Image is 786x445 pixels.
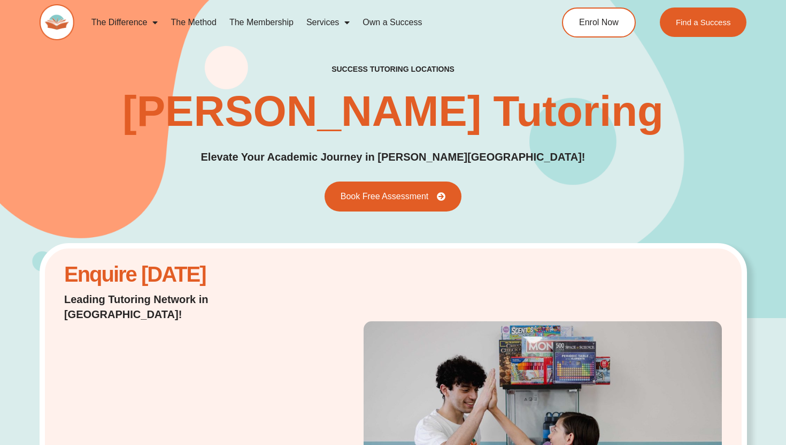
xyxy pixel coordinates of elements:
[356,10,428,35] a: Own a Success
[660,7,747,37] a: Find a Success
[579,18,619,27] span: Enrol Now
[562,7,636,37] a: Enrol Now
[64,268,299,281] h2: Enquire [DATE]
[325,182,462,212] a: Book Free Assessment
[85,10,165,35] a: The Difference
[223,10,300,35] a: The Membership
[64,292,299,322] p: Leading Tutoring Network in [GEOGRAPHIC_DATA]!
[164,10,222,35] a: The Method
[676,18,731,26] span: Find a Success
[201,149,585,165] p: Elevate Your Academic Journey in [PERSON_NAME][GEOGRAPHIC_DATA]!
[122,90,664,133] h1: [PERSON_NAME] Tutoring
[332,64,454,74] h2: success tutoring locations
[300,10,356,35] a: Services
[341,192,429,201] span: Book Free Assessment
[85,10,522,35] nav: Menu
